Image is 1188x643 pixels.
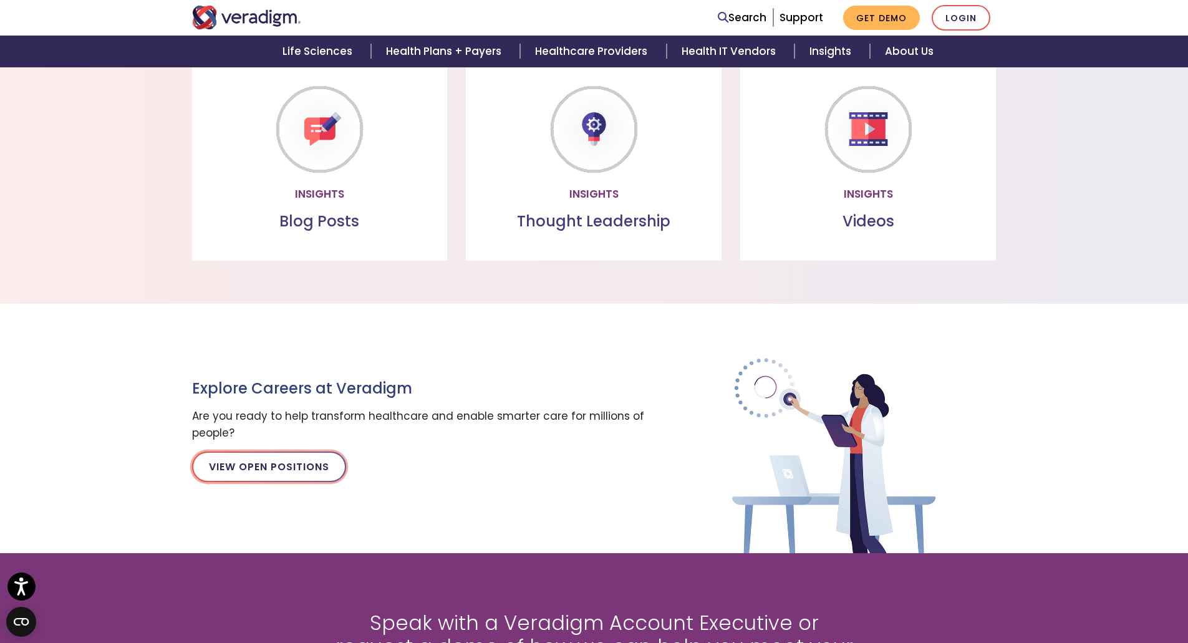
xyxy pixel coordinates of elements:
[192,408,654,442] p: Are you ready to help transform healthcare and enable smarter care for millions of people?
[476,186,712,203] p: Insights
[202,213,438,231] h3: Blog Posts
[202,186,438,203] p: Insights
[6,607,36,637] button: Open CMP widget
[780,10,823,25] a: Support
[718,9,766,26] a: Search
[192,380,654,398] h3: Explore Careers at Veradigm
[794,36,870,67] a: Insights
[520,36,666,67] a: Healthcare Providers
[750,186,986,203] p: Insights
[667,36,794,67] a: Health IT Vendors
[843,6,920,30] a: Get Demo
[932,5,990,31] a: Login
[750,213,986,231] h3: Videos
[268,36,371,67] a: Life Sciences
[476,213,712,231] h3: Thought Leadership
[192,452,346,481] a: View Open Positions
[192,6,301,29] img: Veradigm logo
[371,36,520,67] a: Health Plans + Payers
[870,36,949,67] a: About Us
